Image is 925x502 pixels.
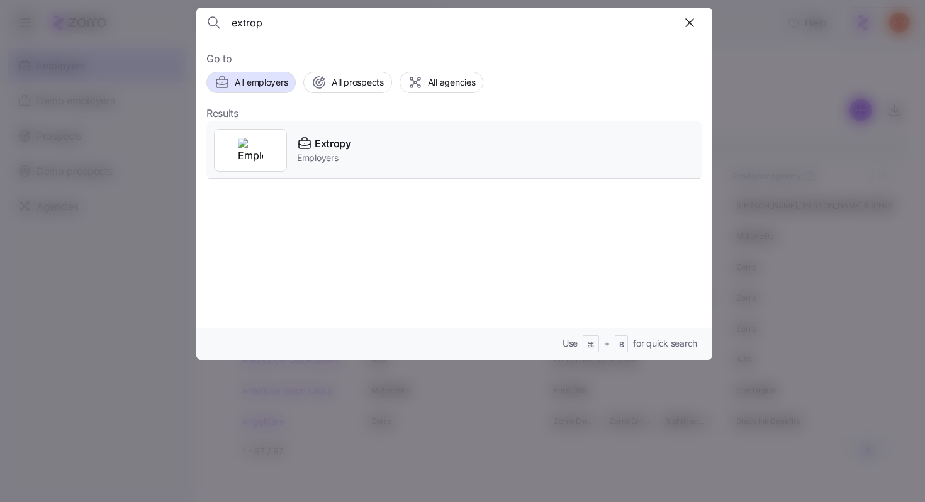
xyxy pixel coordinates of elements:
[604,337,610,350] span: +
[206,51,702,67] span: Go to
[206,106,238,121] span: Results
[235,76,288,89] span: All employers
[297,152,351,164] span: Employers
[428,76,476,89] span: All agencies
[619,340,624,350] span: B
[587,340,595,350] span: ⌘
[315,136,351,152] span: Extropy
[400,72,484,93] button: All agencies
[206,72,296,93] button: All employers
[633,337,697,350] span: for quick search
[303,72,391,93] button: All prospects
[563,337,578,350] span: Use
[238,138,263,163] img: Employer logo
[332,76,383,89] span: All prospects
